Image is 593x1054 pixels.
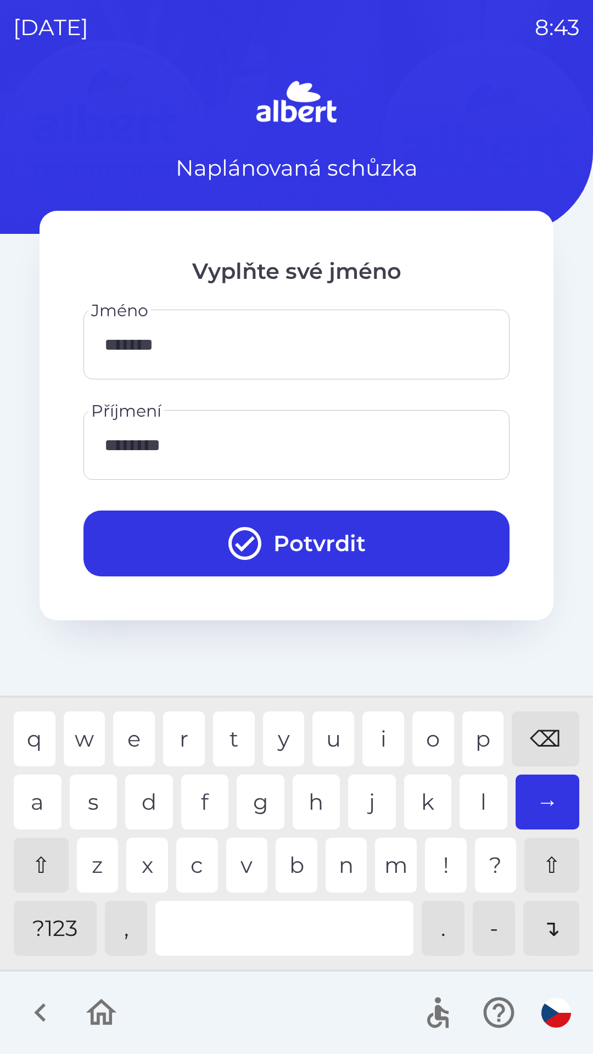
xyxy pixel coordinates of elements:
label: Jméno [91,299,148,322]
label: Příjmení [91,399,161,423]
img: Logo [40,77,553,130]
p: [DATE] [13,11,88,44]
img: cs flag [541,998,571,1028]
p: Vyplňte své jméno [83,255,510,288]
p: 8:43 [535,11,580,44]
button: Potvrdit [83,511,510,576]
p: Naplánovaná schůzka [176,152,418,184]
